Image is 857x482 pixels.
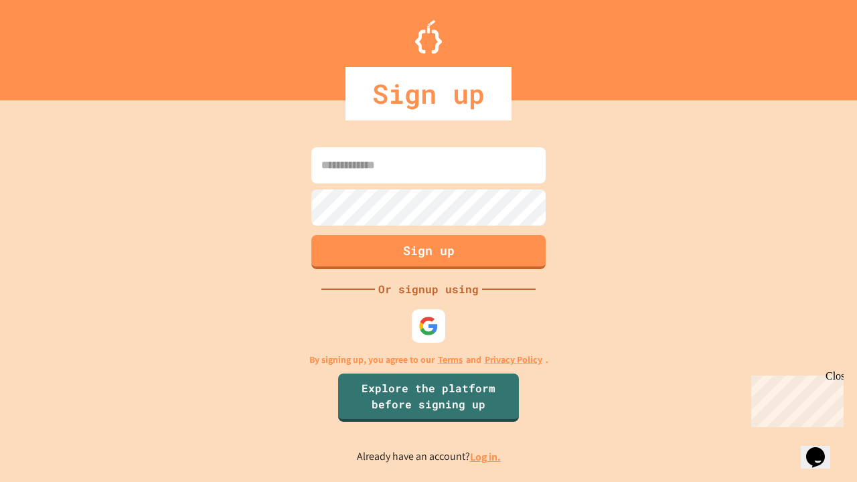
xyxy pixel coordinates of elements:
[5,5,92,85] div: Chat with us now!Close
[357,449,501,465] p: Already have an account?
[485,353,542,367] a: Privacy Policy
[801,428,844,469] iframe: chat widget
[338,374,519,422] a: Explore the platform before signing up
[375,281,482,297] div: Or signup using
[309,353,548,367] p: By signing up, you agree to our and .
[415,20,442,54] img: Logo.svg
[418,316,439,336] img: google-icon.svg
[311,235,546,269] button: Sign up
[345,67,512,120] div: Sign up
[438,353,463,367] a: Terms
[470,450,501,464] a: Log in.
[746,370,844,427] iframe: chat widget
